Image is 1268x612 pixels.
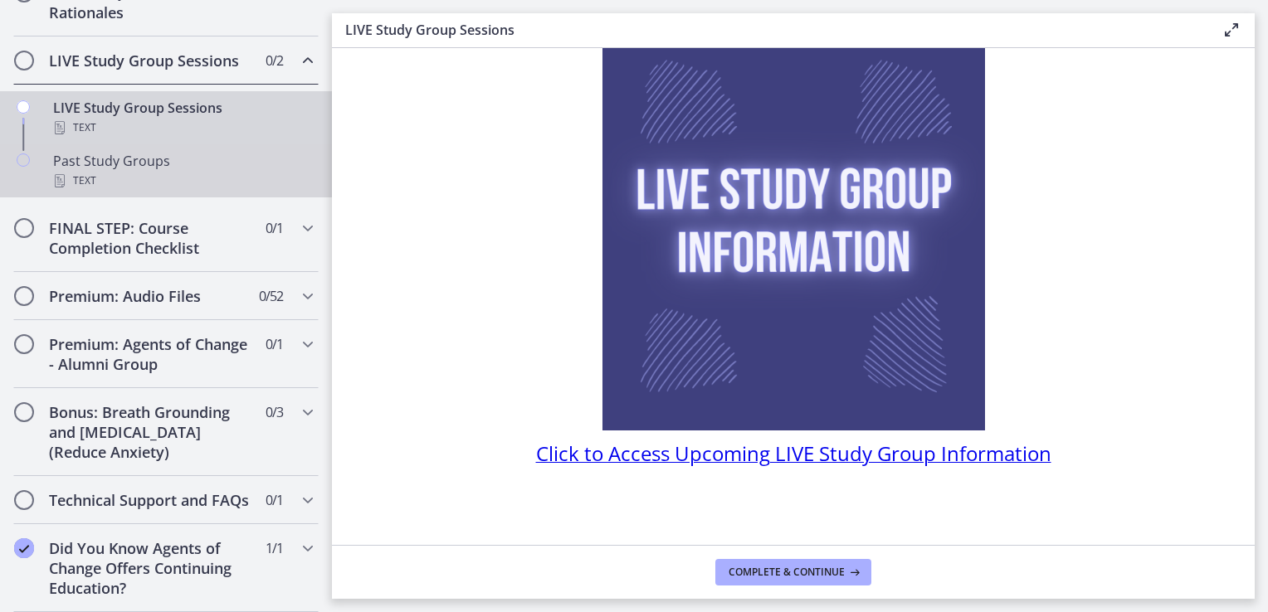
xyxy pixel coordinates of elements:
span: 0 / 2 [266,51,283,70]
div: Past Study Groups [53,151,312,191]
button: Complete & continue [715,559,871,585]
span: Click to Access Upcoming LIVE Study Group Information [536,440,1051,467]
h2: Did You Know Agents of Change Offers Continuing Education? [49,538,251,598]
span: 0 / 1 [266,334,283,354]
h2: Technical Support and FAQs [49,490,251,510]
span: 0 / 1 [266,490,283,510]
span: 0 / 1 [266,218,283,238]
span: Complete & continue [729,566,845,579]
img: Live_Study_Group_Information.png [602,48,985,430]
a: Click to Access Upcoming LIVE Study Group Information [536,447,1051,465]
span: 0 / 52 [259,286,283,306]
i: Completed [14,538,34,558]
h2: FINAL STEP: Course Completion Checklist [49,218,251,258]
h2: LIVE Study Group Sessions [49,51,251,70]
span: 1 / 1 [266,538,283,558]
h2: Bonus: Breath Grounding and [MEDICAL_DATA] (Reduce Anxiety) [49,402,251,462]
h2: Premium: Audio Files [49,286,251,306]
div: Text [53,171,312,191]
span: 0 / 3 [266,402,283,422]
div: LIVE Study Group Sessions [53,98,312,138]
h2: Premium: Agents of Change - Alumni Group [49,334,251,374]
div: Text [53,118,312,138]
h3: LIVE Study Group Sessions [345,20,1195,40]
